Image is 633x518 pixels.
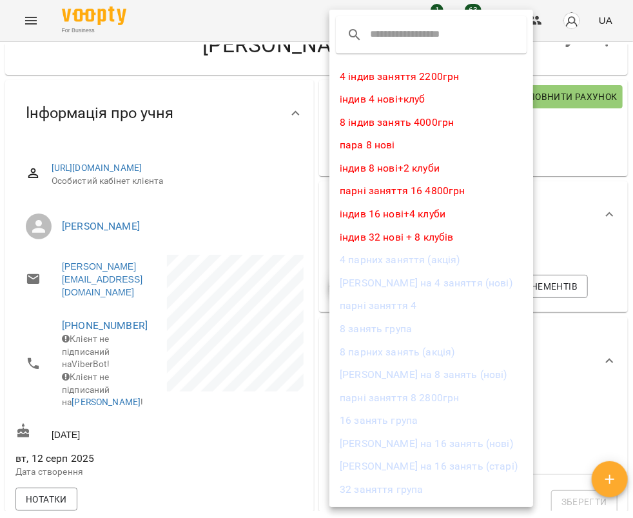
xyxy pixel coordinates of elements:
[329,409,533,432] li: 16 занять група
[329,134,533,157] li: пара 8 нові
[329,386,533,410] li: парні заняття 8 2800грн
[329,111,533,134] li: 8 індив занять 4000грн
[329,363,533,386] li: [PERSON_NAME] на 8 занять (нові)
[329,157,533,180] li: індив 8 нові+2 клуби
[329,203,533,226] li: індив 16 нові+4 клуби
[329,341,533,364] li: 8 парних занять (акція)
[329,317,533,341] li: 8 занять група
[329,65,533,88] li: 4 індив заняття 2200грн
[329,226,533,249] li: індив 32 нові + 8 клубів
[329,88,533,111] li: індив 4 нові+клуб
[329,478,533,501] li: 32 заняття група
[329,179,533,203] li: парні заняття 16 4800грн
[329,248,533,272] li: 4 парних заняття (акція)
[329,272,533,295] li: [PERSON_NAME] на 4 заняття (нові)
[329,432,533,455] li: [PERSON_NAME] на 16 занять (нові)
[329,455,533,478] li: [PERSON_NAME] на 16 занять (старі)
[329,294,533,317] li: парні заняття 4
